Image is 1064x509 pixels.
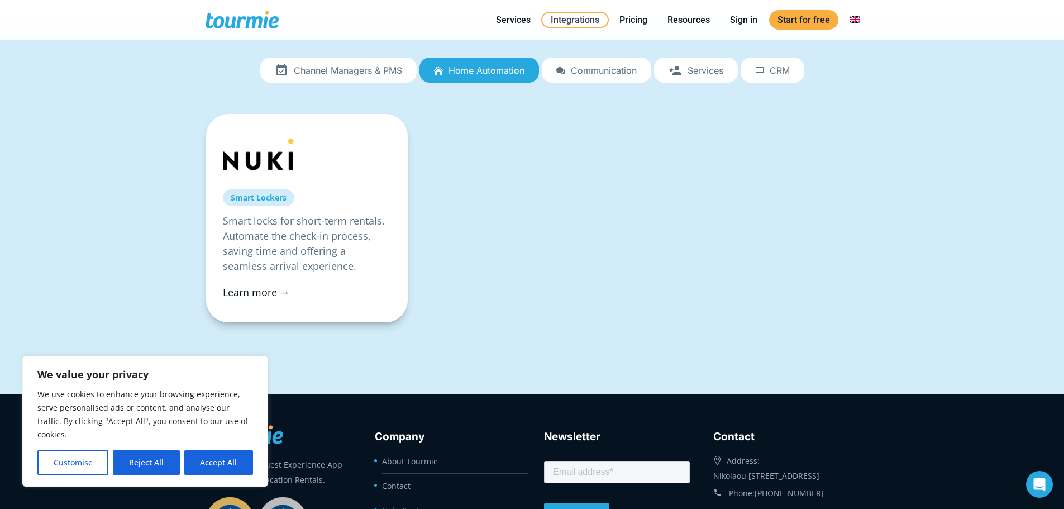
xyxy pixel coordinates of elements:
[294,65,402,75] span: Channel Managers & PMS
[382,481,411,491] a: Contact
[375,429,521,445] h3: Company
[1026,471,1053,498] div: Open Intercom Messenger
[571,65,637,75] span: Communication
[113,450,179,475] button: Reject All
[842,13,869,27] a: Switch to
[488,13,539,27] a: Services
[611,13,656,27] a: Pricing
[223,286,290,299] a: Learn more →
[223,213,391,274] p: Smart locks for short-term rentals. Automate the check-in process, saving time and offering a sea...
[382,456,438,467] a: About Tourmie
[37,368,253,381] p: We value your privacy
[688,65,723,75] span: Services
[755,488,824,498] a: [PHONE_NUMBER]
[769,10,838,30] a: Start for free
[37,388,253,441] p: We use cookies to enhance your browsing experience, serve personalised ads or content, and analys...
[713,429,859,445] h3: Contact
[713,483,859,503] div: Phone:
[770,65,790,75] span: CRM
[541,12,609,28] a: Integrations
[37,450,108,475] button: Customise
[184,450,253,475] button: Accept All
[713,450,859,483] div: Address: Nikolaou [STREET_ADDRESS]
[722,13,766,27] a: Sign in
[448,65,524,75] span: Home automation
[544,429,690,445] h3: Newsletter
[206,457,351,487] p: The all-in-one Guest Experience App for Hotels and Vacation Rentals.
[659,13,718,27] a: Resources
[223,189,294,206] a: Smart Lockers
